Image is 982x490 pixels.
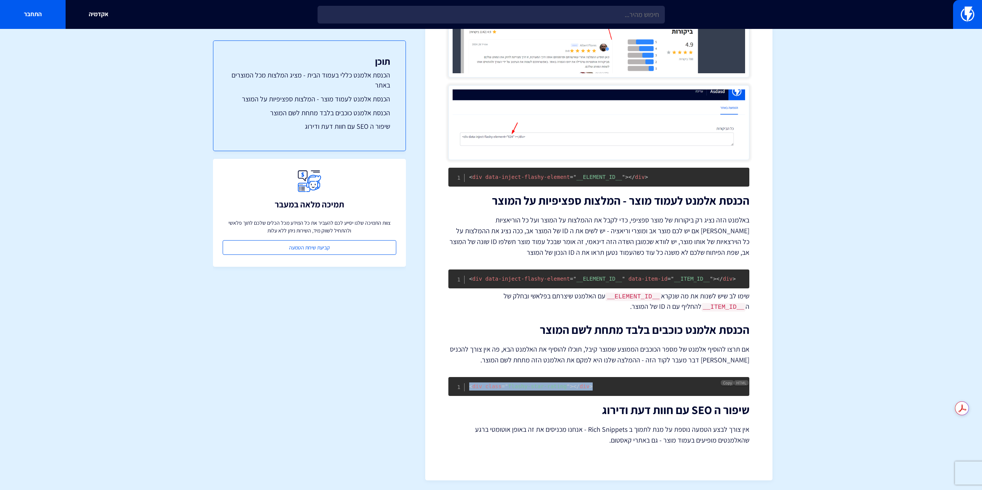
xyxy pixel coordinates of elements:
[502,383,505,389] span: =
[229,94,390,104] a: הכנסת אלמנט לעמוד מוצר - המלצות ספציפיות על המוצר
[448,215,749,258] p: באלמנט הזה נציג רק ביקורות של מוצר ספציפי, כדי לקבל את ההמלצות על המוצר ועל כל הוריאציות [PERSON_...
[573,383,589,389] span: div
[448,344,749,365] p: אם תרצו להוסיף אלמנט של מספר הכוכבים הממוצע שמוצר קיבל, תוכלו להוסיף את האלמנט הבא, פה אין צורך ל...
[716,276,732,282] span: div
[318,6,665,24] input: חיפוש מהיר...
[485,383,502,389] span: class
[573,383,580,389] span: </
[645,174,648,180] span: >
[629,174,645,180] span: div
[622,174,625,180] span: "
[570,276,625,282] span: __ELEMENT_ID__
[701,303,746,312] code: __ITEM_ID__
[448,404,749,416] h2: שיפור ה SEO עם חוות דעת ודירוג
[733,276,736,282] span: >
[448,323,749,336] h2: הכנסת אלמנט כוכבים בלבד מתחת לשם המוצר
[570,174,573,180] span: =
[625,174,628,180] span: >
[502,383,570,389] span: flashy-star-rating
[469,174,472,180] span: <
[229,70,390,90] a: הכנסת אלמנט כללי בעמוד הבית - מציג המלצות מכל המוצרים באתר
[570,383,573,389] span: >
[668,276,671,282] span: =
[629,276,668,282] span: data-item-id
[573,174,576,180] span: "
[567,383,570,389] span: "
[448,291,749,312] p: שימו לב שיש לשנות את מה שנקרא עם האלמנט שיצרתם בפלאשי ובחלק של ה להחליף עם ה ID של המוצר.
[223,219,396,234] p: צוות התמיכה שלנו יסייע לכם להעביר את כל המידע מכל הכלים שלכם לתוך פלאשי ולהתחיל לשווק מיד, השירות...
[275,200,344,209] h3: תמיכה מלאה במעבר
[721,380,734,386] button: Copy
[668,276,713,282] span: __ITEM_ID__
[716,276,723,282] span: </
[485,276,570,282] span: data-inject-flashy-element
[570,174,625,180] span: __ELEMENT_ID__
[229,108,390,118] a: הכנסת אלמנט כוכבים בלבד מתחת לשם המוצר
[570,276,573,282] span: =
[629,174,635,180] span: </
[723,380,732,386] span: Copy
[448,424,749,446] p: אין צורך לבצע הטמעה נוספת על מנת לתמוך ב Rich Snippets - אנחנו מכניסים את זה באופן אוטומטי ברגע ש...
[622,276,625,282] span: "
[223,240,396,255] a: קביעת שיחת הטמעה
[485,174,570,180] span: data-inject-flashy-element
[573,276,576,282] span: "
[469,276,482,282] span: div
[448,194,749,207] h2: הכנסת אלמנט לעמוד מוצר - המלצות ספציפיות על המוצר
[734,380,748,386] span: HTML
[229,121,390,131] a: שיפור ה SEO עם חוות דעת ודירוג
[590,383,593,389] span: >
[469,276,472,282] span: <
[605,293,661,301] code: __ELEMENT_ID__
[710,276,713,282] span: "
[229,56,390,66] h3: תוכן
[671,276,674,282] span: "
[505,383,508,389] span: "
[469,383,482,389] span: div
[469,174,482,180] span: div
[713,276,716,282] span: >
[469,383,472,389] span: <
